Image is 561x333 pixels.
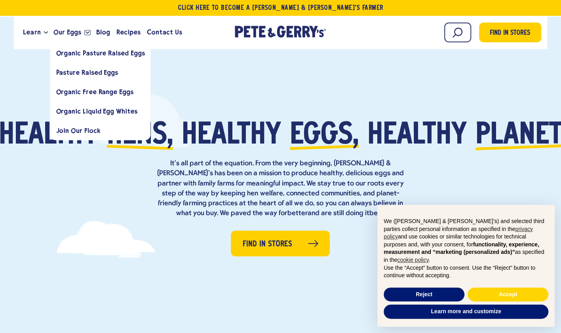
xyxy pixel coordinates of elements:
[56,68,118,76] span: Pasture Raised Eggs
[96,27,110,37] span: Blog
[231,231,330,256] a: Find in Stores
[44,31,48,34] button: Open the dropdown menu for Learn
[56,49,145,57] span: Organic Pasture Raised Eggs
[93,22,113,43] a: Blog
[384,288,464,302] button: Reject
[384,218,548,264] p: We ([PERSON_NAME] & [PERSON_NAME]'s) and selected third parties collect personal information as s...
[182,121,281,151] span: healthy
[50,101,151,121] a: Organic Liquid Egg Whites
[56,88,133,95] span: Organic Free Range Eggs
[53,27,81,37] span: Our Eggs
[144,22,185,43] a: Contact Us
[50,43,151,62] a: Organic Pasture Raised Eggs
[287,210,307,217] strong: better
[290,121,359,151] span: eggs,
[243,238,292,250] span: Find in Stores
[50,22,84,43] a: Our Eggs
[384,305,548,319] button: Learn more and customize
[147,27,182,37] span: Contact Us
[397,257,428,263] a: cookie policy
[384,264,548,280] p: Use the “Accept” button to consent. Use the “Reject” button to continue without accepting.
[56,107,137,115] span: Organic Liquid Egg Whites
[154,159,407,218] p: It’s all part of the equation. From the very beginning, [PERSON_NAME] & [PERSON_NAME]’s has been ...
[56,127,101,134] span: Join Our Flock
[369,210,384,217] strong: best
[479,23,541,42] a: Find in Stores
[84,30,91,35] button: Open the dropdown menu for Our Eggs
[116,27,141,37] span: Recipes
[50,62,151,82] a: Pasture Raised Eggs
[23,27,40,37] span: Learn
[367,121,467,151] span: healthy
[20,22,44,43] a: Learn
[468,288,548,302] button: Accept
[113,22,144,43] a: Recipes
[490,28,530,39] span: Find in Stores
[444,23,471,42] input: Search
[50,82,151,101] a: Organic Free Range Eggs
[50,121,151,140] a: Join Our Flock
